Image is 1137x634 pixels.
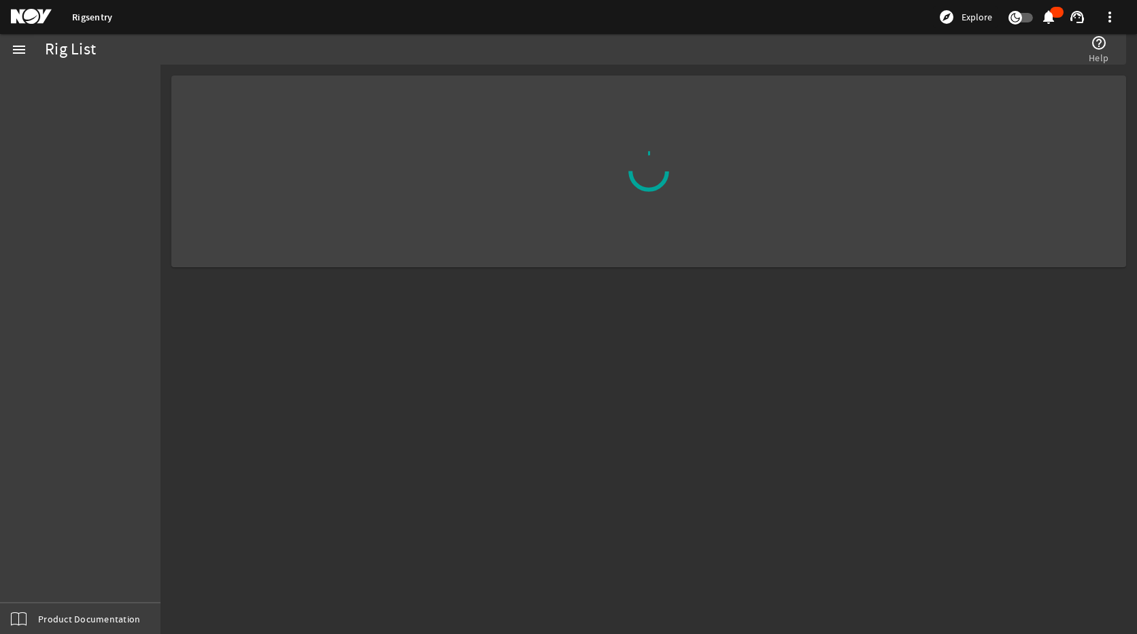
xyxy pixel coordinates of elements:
mat-icon: help_outline [1091,35,1107,51]
mat-icon: support_agent [1069,9,1085,25]
mat-icon: menu [11,41,27,58]
button: Explore [933,6,998,28]
span: Help [1089,51,1108,65]
mat-icon: notifications [1040,9,1057,25]
a: Rigsentry [72,11,112,24]
span: Explore [962,10,992,24]
button: more_vert [1093,1,1126,33]
div: Rig List [45,43,96,56]
span: Product Documentation [38,612,140,626]
mat-icon: explore [938,9,955,25]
